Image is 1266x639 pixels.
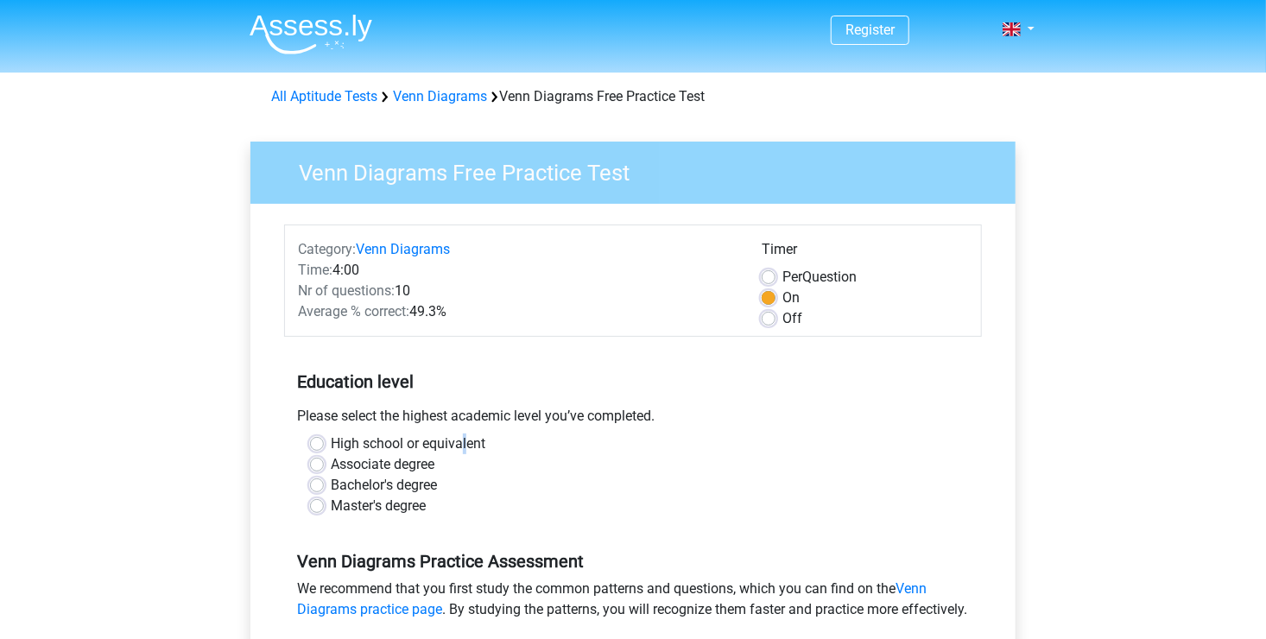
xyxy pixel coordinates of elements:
a: Register [845,22,895,38]
label: On [782,288,800,308]
div: 10 [285,281,749,301]
div: Please select the highest academic level you’ve completed. [284,406,982,433]
h5: Education level [297,364,969,399]
div: Venn Diagrams Free Practice Test [264,86,1002,107]
span: Per [782,269,802,285]
h5: Venn Diagrams Practice Assessment [297,551,969,572]
label: Master's degree [331,496,426,516]
span: Time: [298,262,332,278]
span: Nr of questions: [298,282,395,299]
label: Bachelor's degree [331,475,437,496]
h3: Venn Diagrams Free Practice Test [278,153,1003,187]
div: 4:00 [285,260,749,281]
a: Venn Diagrams [356,241,450,257]
label: High school or equivalent [331,433,485,454]
label: Associate degree [331,454,434,475]
div: Timer [762,239,968,267]
span: Category: [298,241,356,257]
div: We recommend that you first study the common patterns and questions, which you can find on the . ... [284,579,982,627]
span: Average % correct: [298,303,409,319]
label: Off [782,308,802,329]
a: All Aptitude Tests [271,88,377,104]
div: 49.3% [285,301,749,322]
a: Venn Diagrams [393,88,487,104]
label: Question [782,267,857,288]
img: Assessly [250,14,372,54]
